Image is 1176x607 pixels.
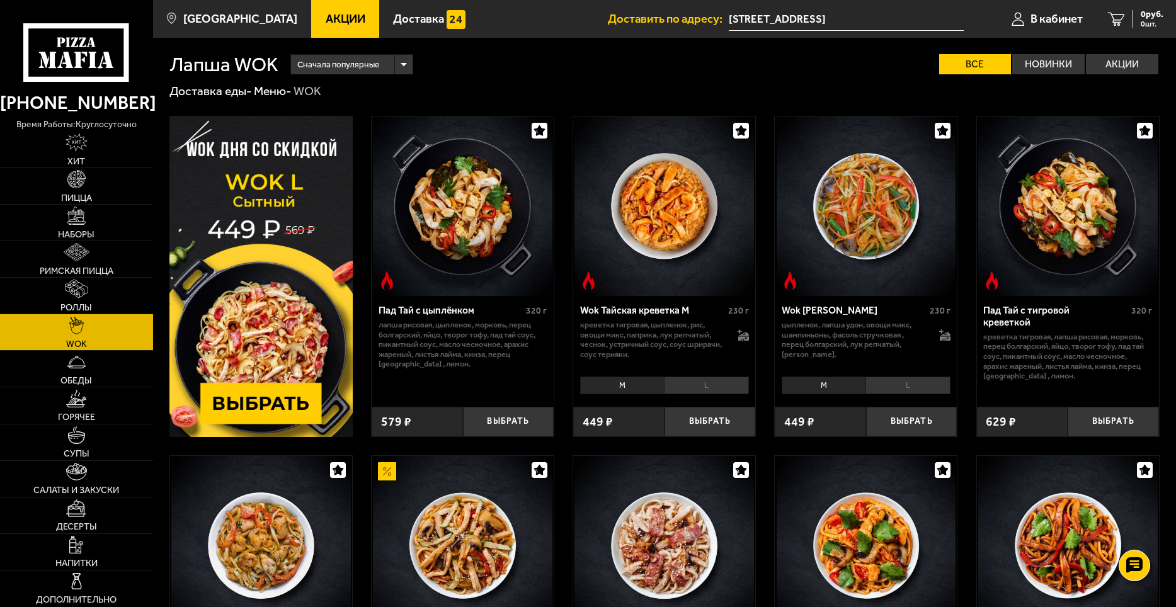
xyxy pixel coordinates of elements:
p: креветка тигровая, цыпленок, рис, овощи микс, паприка, лук репчатый, чеснок, устричный соус, соус... [580,320,725,359]
span: WOK [66,339,87,348]
div: Wok [PERSON_NAME] [782,305,927,317]
span: Горячее [58,412,95,421]
span: 230 г [930,305,951,316]
button: Выбрать [665,407,756,437]
span: Обеды [60,376,92,385]
img: Wok Карри М [777,116,956,296]
img: Острое блюдо [378,271,396,290]
span: Сначала популярные [297,53,379,76]
span: Десерты [56,522,97,531]
span: 320 г [526,305,547,316]
a: Острое блюдоWok Карри М [775,116,957,296]
div: Пад Тай с тигровой креветкой [983,305,1128,328]
span: Салаты и закуски [33,485,119,494]
span: 230 г [728,305,749,316]
a: Острое блюдоПад Тай с тигровой креветкой [977,116,1159,296]
span: Супы [64,449,89,458]
div: Пад Тай с цыплёнком [379,305,523,317]
span: 449 ₽ [583,416,613,428]
button: Выбрать [463,407,554,437]
span: 0 руб. [1141,10,1163,19]
p: цыпленок, лапша удон, овощи микс, шампиньоны, фасоль стручковая , перец болгарский, лук репчатый,... [782,320,927,359]
span: 579 ₽ [381,416,411,428]
label: Новинки [1012,54,1085,74]
button: Выбрать [866,407,957,437]
button: Выбрать [1068,407,1159,437]
span: Пицца [61,193,92,202]
span: Хит [67,157,85,166]
img: 15daf4d41897b9f0e9f617042186c801.svg [447,10,465,28]
input: Ваш адрес доставки [729,8,964,31]
h1: Лапша WOK [169,55,278,74]
span: Акции [326,13,365,25]
span: Наборы [58,230,94,239]
img: Пад Тай с тигровой креветкой [978,116,1158,296]
label: Все [939,54,1012,74]
span: Дополнительно [36,595,117,604]
span: Напитки [55,559,98,567]
a: Острое блюдоWok Тайская креветка M [573,116,755,296]
img: Острое блюдо [983,271,1001,290]
div: Wok Тайская креветка M [580,305,725,317]
li: M [782,377,865,394]
img: Острое блюдо [579,271,598,290]
span: 0 шт. [1141,20,1163,28]
p: лапша рисовая, цыпленок, морковь, перец болгарский, яйцо, творог тофу, пад тай соус, пикантный со... [379,320,547,369]
span: [GEOGRAPHIC_DATA] [183,13,297,25]
li: L [664,377,748,394]
a: Меню- [254,84,292,98]
li: L [865,377,950,394]
a: Острое блюдоПад Тай с цыплёнком [372,116,554,296]
p: креветка тигровая, лапша рисовая, морковь, перец болгарский, яйцо, творог тофу, пад тай соус, пик... [983,332,1152,381]
img: Акционный [378,462,396,480]
img: Острое блюдо [781,271,799,290]
span: В кабинет [1030,13,1083,25]
img: Wok Тайская креветка M [574,116,754,296]
label: Акции [1086,54,1158,74]
li: M [580,377,664,394]
a: Доставка еды- [169,84,252,98]
span: Римская пицца [40,266,113,275]
div: WOK [294,83,321,99]
img: Пад Тай с цыплёнком [373,116,552,296]
span: 629 ₽ [986,416,1016,428]
span: Доставить по адресу: [608,13,729,25]
span: Доставка [393,13,444,25]
span: 320 г [1131,305,1152,316]
span: Роллы [60,303,92,312]
span: 449 ₽ [784,416,814,428]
